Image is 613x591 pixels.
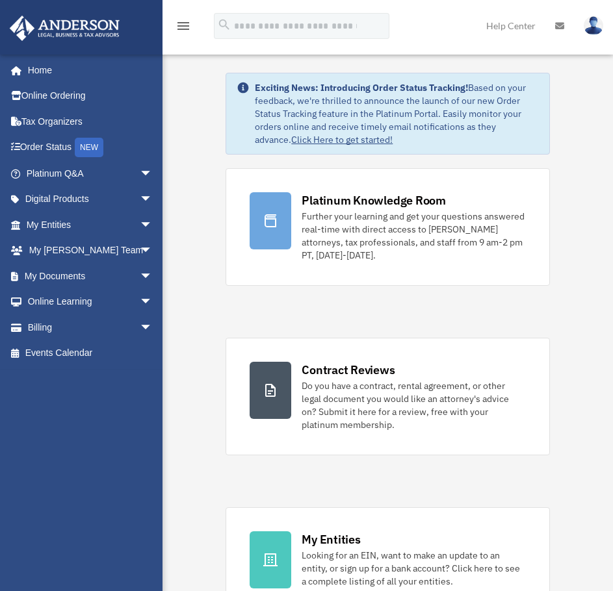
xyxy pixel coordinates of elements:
a: Platinum Knowledge Room Further your learning and get your questions answered real-time with dire... [226,168,549,286]
a: Contract Reviews Do you have a contract, rental agreement, or other legal document you would like... [226,338,549,455]
a: menu [176,23,191,34]
div: Further your learning and get your questions answered real-time with direct access to [PERSON_NAM... [302,210,525,262]
a: Digital Productsarrow_drop_down [9,186,172,212]
img: Anderson Advisors Platinum Portal [6,16,124,41]
img: User Pic [584,16,603,35]
a: Online Ordering [9,83,172,109]
div: Contract Reviews [302,362,395,378]
div: NEW [75,138,103,157]
div: Looking for an EIN, want to make an update to an entity, or sign up for a bank account? Click her... [302,549,525,588]
a: Home [9,57,166,83]
div: Platinum Knowledge Room [302,192,446,208]
div: Based on your feedback, we're thrilled to announce the launch of our new Order Status Tracking fe... [255,81,538,146]
span: arrow_drop_down [140,160,166,187]
span: arrow_drop_down [140,314,166,341]
a: My Documentsarrow_drop_down [9,263,172,289]
a: My [PERSON_NAME] Teamarrow_drop_down [9,238,172,264]
a: Click Here to get started! [291,134,393,145]
a: Platinum Q&Aarrow_drop_down [9,160,172,186]
i: menu [176,18,191,34]
a: Tax Organizers [9,108,172,134]
a: Events Calendar [9,340,172,366]
div: My Entities [302,531,360,547]
a: Online Learningarrow_drop_down [9,289,172,315]
strong: Exciting News: Introducing Order Status Tracking! [255,82,468,94]
span: arrow_drop_down [140,212,166,238]
span: arrow_drop_down [140,238,166,264]
span: arrow_drop_down [140,186,166,213]
div: Do you have a contract, rental agreement, or other legal document you would like an attorney's ad... [302,379,525,431]
a: My Entitiesarrow_drop_down [9,212,172,238]
a: Billingarrow_drop_down [9,314,172,340]
i: search [217,18,231,32]
span: arrow_drop_down [140,263,166,290]
a: Order StatusNEW [9,134,172,161]
span: arrow_drop_down [140,289,166,316]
